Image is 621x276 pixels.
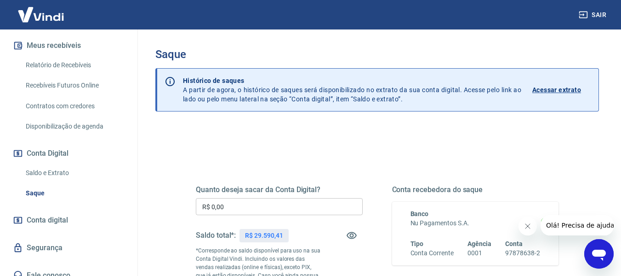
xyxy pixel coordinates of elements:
h3: Saque [155,48,599,61]
a: Segurança [11,238,126,258]
span: Olá! Precisa de ajuda? [6,6,77,14]
button: Conta Digital [11,143,126,164]
a: Saldo e Extrato [22,164,126,182]
h6: 0001 [467,248,491,258]
a: Saque [22,184,126,203]
img: Vindi [11,0,71,29]
a: Disponibilização de agenda [22,117,126,136]
iframe: Botão para abrir a janela de mensagens [584,239,614,269]
iframe: Fechar mensagem [518,217,537,235]
h5: Conta recebedora do saque [392,185,559,194]
a: Contratos com credores [22,97,126,116]
span: Conta digital [27,214,68,227]
h6: Conta Corrente [410,248,454,258]
h6: Nu Pagamentos S.A. [410,218,541,228]
button: Sair [577,6,610,23]
h5: Quanto deseja sacar da Conta Digital? [196,185,363,194]
button: Meus recebíveis [11,35,126,56]
p: A partir de agora, o histórico de saques será disponibilizado no extrato da sua conta digital. Ac... [183,76,521,104]
h6: 97878638-2 [505,248,540,258]
span: Agência [467,240,491,247]
p: Histórico de saques [183,76,521,85]
a: Recebíveis Futuros Online [22,76,126,95]
p: Acessar extrato [532,85,581,94]
a: Relatório de Recebíveis [22,56,126,75]
span: Conta [505,240,523,247]
p: R$ 29.590,41 [245,231,283,241]
span: Banco [410,210,429,217]
h5: Saldo total*: [196,231,236,240]
iframe: Mensagem da empresa [541,215,614,235]
span: Tipo [410,240,424,247]
a: Conta digital [11,210,126,230]
a: Acessar extrato [532,76,591,104]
